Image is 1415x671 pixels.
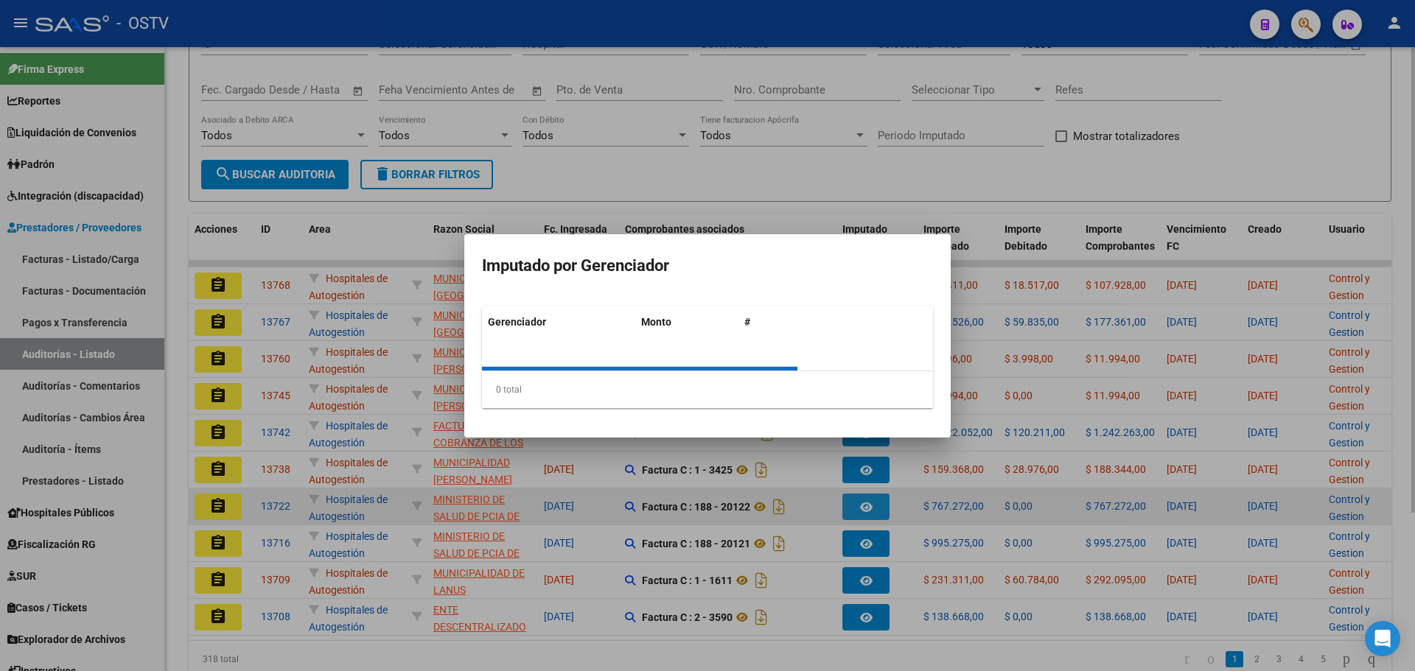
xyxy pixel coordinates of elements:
[482,252,933,280] h3: Imputado por Gerenciador
[488,316,546,328] span: Gerenciador
[482,306,635,338] datatable-header-cell: Gerenciador
[738,306,797,338] datatable-header-cell: #
[482,371,933,408] div: 0 total
[635,306,738,338] datatable-header-cell: Monto
[1365,621,1400,656] div: Open Intercom Messenger
[744,316,750,328] span: #
[641,316,671,328] span: Monto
